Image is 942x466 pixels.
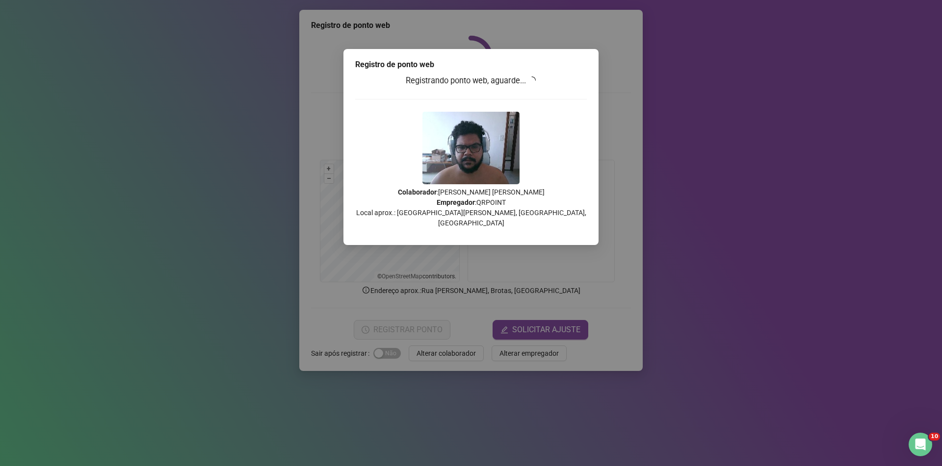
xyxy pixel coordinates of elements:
strong: Colaborador [398,188,437,196]
iframe: Intercom live chat [909,433,932,456]
img: 9k= [422,112,520,184]
h3: Registrando ponto web, aguarde... [355,74,587,87]
strong: Empregador [437,198,475,206]
span: loading [528,76,537,85]
p: : [PERSON_NAME] [PERSON_NAME] : QRPOINT Local aprox.: [GEOGRAPHIC_DATA][PERSON_NAME], [GEOGRAPHIC... [355,187,587,228]
div: Registro de ponto web [355,59,587,71]
span: 10 [929,433,940,441]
